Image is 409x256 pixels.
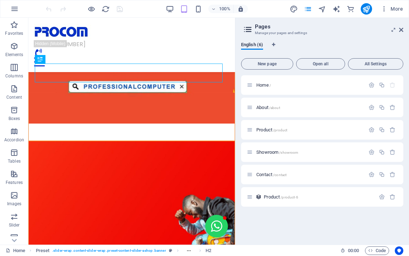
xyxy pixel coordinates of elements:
button: New page [241,58,293,70]
button: reload [101,5,110,13]
span: Code [368,246,386,255]
i: Commerce [347,5,355,13]
span: Click to open page [256,172,287,177]
span: : [353,248,354,253]
button: pages [304,5,312,13]
h3: Manage your pages and settings [255,30,389,36]
button: Open all [296,58,345,70]
p: Boxes [9,116,20,121]
div: Duplicate [379,104,385,110]
span: Click to select. Double-click to edit [36,246,50,255]
span: /about [269,106,280,110]
div: Remove [389,171,396,178]
span: Click to select. Double-click to edit [206,246,211,255]
button: text_generator [332,5,341,13]
p: Features [6,180,23,185]
div: Remove [389,194,396,200]
div: Contact/contact [254,172,365,177]
div: Duplicate [379,82,385,88]
p: Favorites [5,31,23,36]
div: Showroom/showroom [254,150,365,154]
span: /product-6 [280,195,298,199]
span: / [269,83,271,87]
i: On resize automatically adjust zoom level to fit chosen device. [238,6,244,12]
i: Navigator [318,5,326,13]
button: Code [365,246,389,255]
i: AI Writer [332,5,340,13]
nav: breadcrumb [36,246,212,255]
p: Images [7,201,22,207]
div: Remove [389,149,396,155]
div: Settings [379,194,385,200]
div: About/about [254,105,365,110]
i: Publish [362,5,370,13]
div: Product/product [254,127,365,132]
span: Click to open page [264,194,298,200]
a: Click to cancel selection. Double-click to open Pages [6,246,25,255]
button: 100% [208,5,234,13]
p: Columns [5,73,23,79]
button: commerce [347,5,355,13]
div: Product/product-6 [262,195,375,199]
span: Click to open page [256,149,298,155]
div: Settings [369,104,375,110]
button: publish [361,3,372,15]
h2: Pages [255,23,403,30]
div: Remove [389,127,396,133]
span: . slider-wrap .content-slider-wrap .preset-content-slider-ashop .banner [52,246,166,255]
button: Open chat window [177,197,200,220]
span: /product [273,128,287,132]
div: Remove [389,104,396,110]
p: Accordion [4,137,24,143]
button: design [290,5,298,13]
p: Slider [9,222,20,228]
span: New page [244,62,290,66]
p: Tables [8,158,21,164]
button: More [378,3,406,15]
h6: Session time [340,246,359,255]
span: Click to open page [256,105,280,110]
button: Click here to leave preview mode and continue editing [87,5,96,13]
span: Click to open page [256,82,271,88]
div: Duplicate [379,171,385,178]
h6: 100% [219,5,230,13]
div: Duplicate [379,149,385,155]
div: Settings [369,171,375,178]
i: Reload page [102,5,110,13]
button: Usercentrics [395,246,403,255]
button: All Settings [348,58,403,70]
i: Design (Ctrl+Alt+Y) [290,5,298,13]
p: Content [6,94,22,100]
div: Language Tabs [241,42,403,55]
span: English (6) [241,40,263,50]
span: Open all [299,62,342,66]
span: 00 00 [348,246,359,255]
div: Settings [369,82,375,88]
p: Elements [5,52,23,58]
div: The startpage cannot be deleted [389,82,396,88]
div: Settings [369,127,375,133]
div: Duplicate [379,127,385,133]
div: Settings [369,149,375,155]
span: All Settings [351,62,400,66]
i: This element is a customizable preset [169,249,172,252]
div: Home/ [254,83,365,87]
button: navigator [318,5,327,13]
i: Pages (Ctrl+Alt+S) [304,5,312,13]
div: This layout is used as a template for all items (e.g. a blog post) of this collection. The conten... [256,194,262,200]
span: /contact [273,173,287,177]
span: More [381,5,403,12]
span: Click to open page [256,127,287,132]
span: /showroom [279,151,298,154]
